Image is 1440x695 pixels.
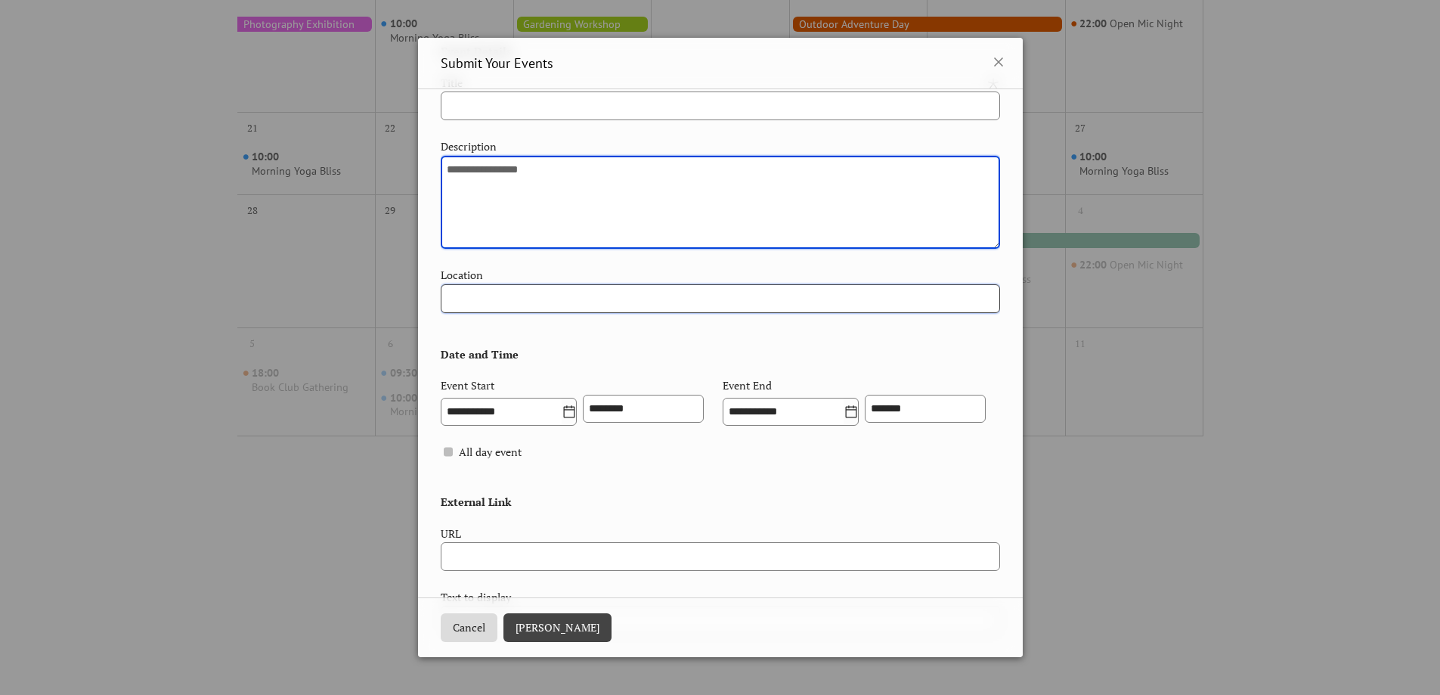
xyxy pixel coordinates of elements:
div: Location [441,267,997,284]
div: Event Start [441,377,495,394]
div: Description [441,138,997,155]
span: Submit Your Events [441,53,553,73]
div: Text to display [441,589,997,606]
span: External Link [441,479,511,510]
span: Date and Time [441,331,519,363]
button: Cancel [441,613,497,642]
span: All day event [459,444,522,461]
button: [PERSON_NAME] [503,613,612,642]
div: Event End [723,377,773,394]
div: URL [441,526,997,542]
